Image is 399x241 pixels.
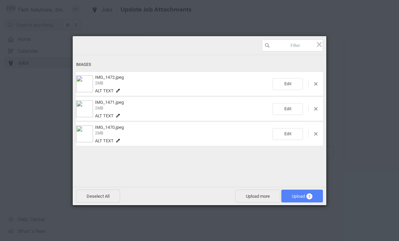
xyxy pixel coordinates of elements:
[262,40,323,51] input: Filter
[95,113,114,118] span: Alt text
[95,125,124,130] span: IMG_1470.jpeg
[76,125,93,142] img: 183823f3-5f56-44e5-83df-98c0bc598db3
[95,100,124,105] span: IMG_1471.jpeg
[95,138,114,143] span: Alt text
[235,190,280,202] span: Upload more
[95,106,103,111] span: 2MB
[93,125,273,143] div: IMG_1470.jpeg
[76,58,323,71] div: Images
[76,100,93,117] img: f2b1102b-debc-485b-8a47-fdaec568f571
[76,75,93,92] img: c92091d4-4dc8-4db7-a463-326d91279ed0
[281,190,323,202] span: Upload3
[273,103,303,115] span: Edit
[273,78,303,90] span: Edit
[273,128,303,140] span: Edit
[93,75,273,93] div: IMG_1472.jpeg
[95,131,103,136] span: 2MB
[95,88,114,93] span: Alt text
[306,193,312,199] span: 3
[93,100,273,118] div: IMG_1471.jpeg
[95,75,124,80] span: IMG_1472.jpeg
[292,194,312,199] span: Upload
[76,190,120,202] span: Deselect All
[315,41,323,48] span: Click here or hit ESC to close picker
[95,81,103,86] span: 2MB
